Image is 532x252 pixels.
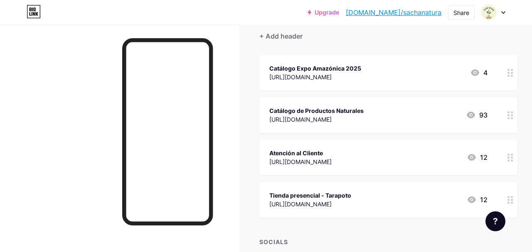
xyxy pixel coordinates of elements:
[467,152,488,162] div: 12
[269,200,351,208] div: [URL][DOMAIN_NAME]
[269,191,351,200] div: Tienda presencial - Tarapoto
[481,5,497,20] img: sachanatura
[346,7,441,17] a: [DOMAIN_NAME]/sachanatura
[466,110,488,120] div: 93
[269,115,364,124] div: [URL][DOMAIN_NAME]
[467,195,488,205] div: 12
[269,157,332,166] div: [URL][DOMAIN_NAME]
[470,68,488,78] div: 4
[269,149,332,157] div: Atención al Cliente
[269,73,361,81] div: [URL][DOMAIN_NAME]
[269,64,361,73] div: Catálogo Expo Amazónica 2025
[269,106,364,115] div: Catálogo de Productos Naturales
[308,9,339,16] a: Upgrade
[259,237,517,246] div: SOCIALS
[453,8,469,17] div: Share
[259,31,303,41] div: + Add header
